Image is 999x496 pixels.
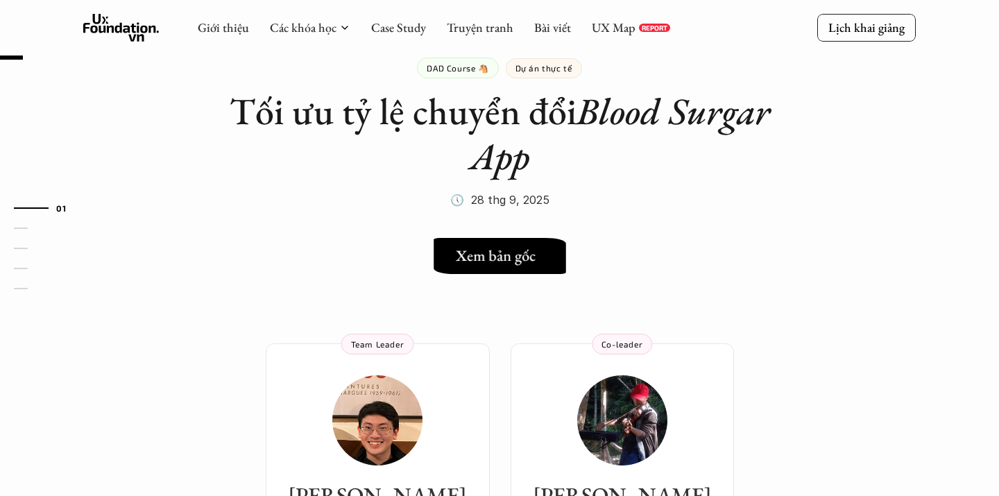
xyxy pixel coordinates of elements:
[828,19,905,35] p: Lịch khai giảng
[515,63,572,73] p: Dự án thực tế
[270,19,336,35] a: Các khóa học
[534,19,571,35] a: Bài viết
[56,203,66,212] strong: 01
[817,14,916,41] a: Lịch khai giảng
[470,87,778,180] em: Blood Surgar App
[642,24,667,32] p: REPORT
[198,19,249,35] a: Giới thiệu
[222,89,777,179] h1: Tối ưu tỷ lệ chuyển đổi
[456,247,536,265] h5: Xem bản gốc
[601,339,642,349] p: Co-leader
[639,24,670,32] a: REPORT
[434,238,566,274] a: Xem bản gốc
[427,63,488,73] p: DAD Course 🐴
[371,19,426,35] a: Case Study
[592,19,635,35] a: UX Map
[351,339,404,349] p: Team Leader
[447,19,513,35] a: Truyện tranh
[14,200,80,216] a: 01
[450,189,549,210] p: 🕔 28 thg 9, 2025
